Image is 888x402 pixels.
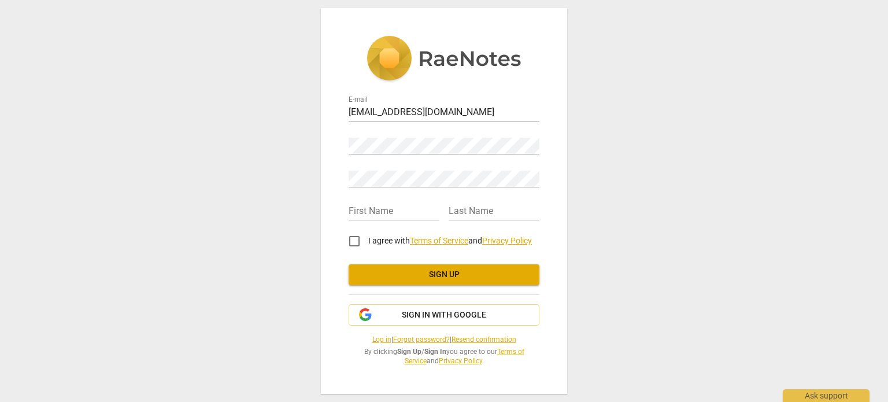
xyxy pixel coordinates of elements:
a: Privacy Policy [439,357,482,365]
a: Terms of Service [410,236,468,245]
span: I agree with and [368,236,532,245]
button: Sign in with Google [349,304,539,326]
span: | | [349,335,539,345]
a: Log in [372,335,391,344]
a: Privacy Policy [482,236,532,245]
b: Sign In [424,348,446,356]
label: E-mail [349,96,368,103]
button: Sign up [349,264,539,285]
span: By clicking / you agree to our and . [349,347,539,366]
b: Sign Up [397,348,421,356]
span: Sign in with Google [402,309,486,321]
div: Ask support [783,389,869,402]
a: Terms of Service [405,348,524,366]
span: Sign up [358,269,530,281]
img: 5ac2273c67554f335776073100b6d88f.svg [367,36,521,83]
a: Forgot password? [393,335,450,344]
a: Resend confirmation [452,335,516,344]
